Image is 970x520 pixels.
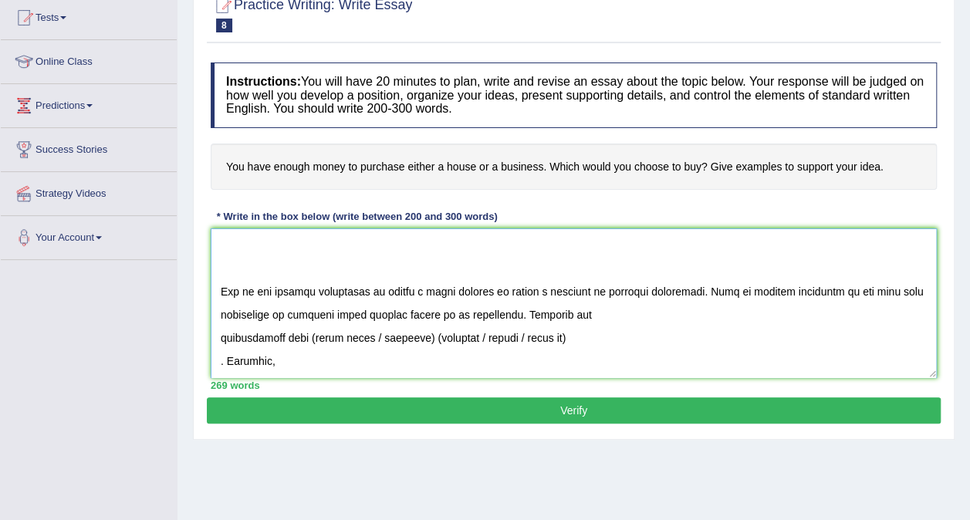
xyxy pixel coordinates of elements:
[1,128,177,167] a: Success Stories
[1,84,177,123] a: Predictions
[211,144,937,191] h4: You have enough money to purchase either a house or a business. Which would you choose to buy? Gi...
[1,172,177,211] a: Strategy Videos
[211,378,937,393] div: 269 words
[226,75,301,88] b: Instructions:
[207,397,941,424] button: Verify
[1,216,177,255] a: Your Account
[1,40,177,79] a: Online Class
[211,209,503,224] div: * Write in the box below (write between 200 and 300 words)
[211,62,937,128] h4: You will have 20 minutes to plan, write and revise an essay about the topic below. Your response ...
[216,19,232,32] span: 8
